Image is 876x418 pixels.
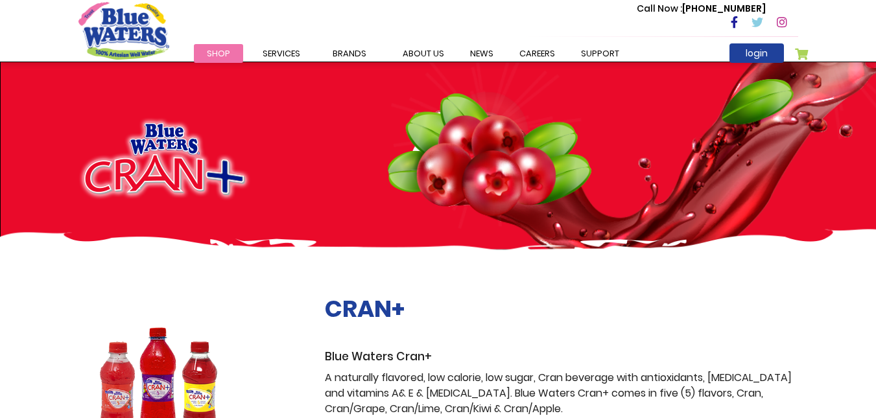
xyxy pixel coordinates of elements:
[568,44,632,63] a: support
[325,370,798,417] p: A naturally flavored, low calorie, low sugar, Cran beverage with antioxidants, [MEDICAL_DATA] and...
[333,47,366,60] span: Brands
[325,350,798,364] h3: Blue Waters Cran+
[390,44,457,63] a: about us
[78,2,169,59] a: store logo
[207,47,230,60] span: Shop
[263,47,300,60] span: Services
[457,44,506,63] a: News
[729,43,784,63] a: login
[506,44,568,63] a: careers
[325,295,798,323] h2: CRAN+
[637,2,766,16] p: [PHONE_NUMBER]
[637,2,682,15] span: Call Now :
